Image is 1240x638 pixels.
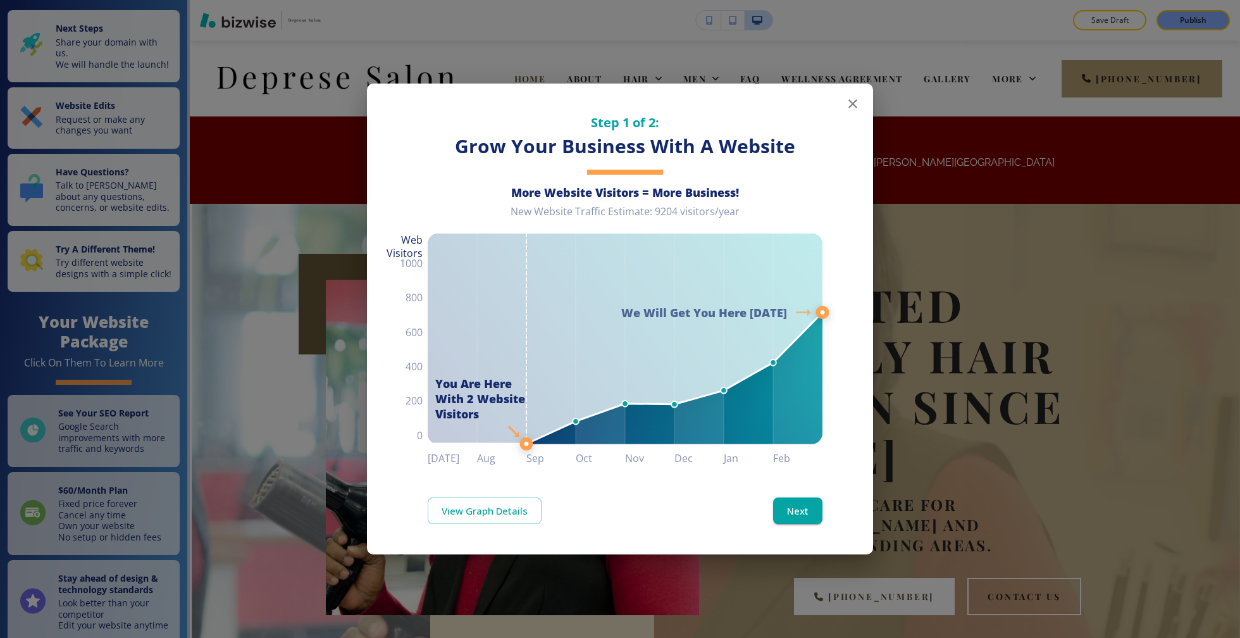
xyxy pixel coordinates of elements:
button: Next [773,497,822,524]
h6: [DATE] [428,449,477,467]
h6: Feb [773,449,822,467]
h6: Nov [625,449,674,467]
h6: Sep [526,449,576,467]
div: New Website Traffic Estimate: 9204 visitors/year [428,205,822,228]
h6: Jan [724,449,773,467]
h6: Aug [477,449,526,467]
h3: Grow Your Business With A Website [428,134,822,159]
h6: Dec [674,449,724,467]
a: View Graph Details [428,497,542,524]
h5: Step 1 of 2: [428,114,822,131]
h6: Oct [576,449,625,467]
h6: More Website Visitors = More Business! [428,185,822,200]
